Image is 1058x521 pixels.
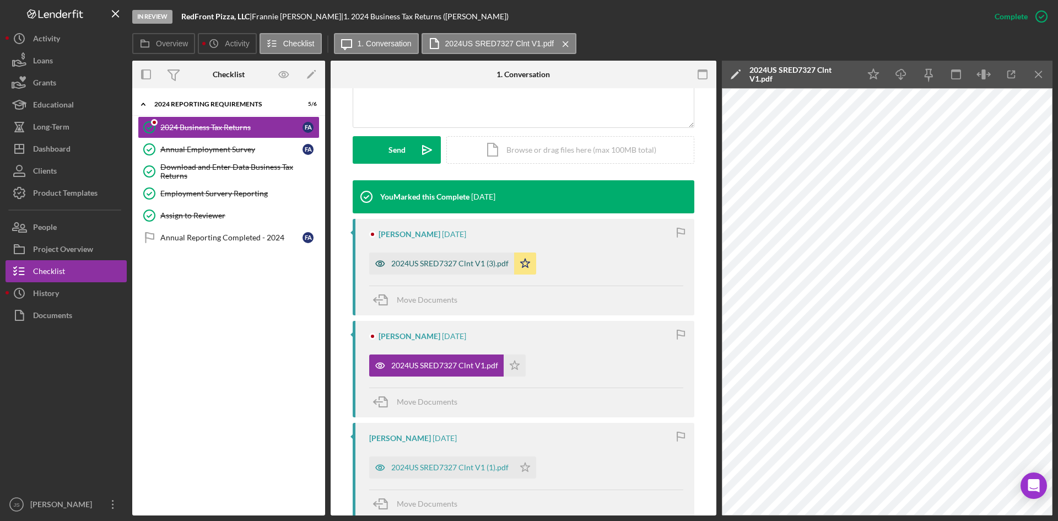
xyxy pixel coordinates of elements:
button: Project Overview [6,238,127,260]
div: Open Intercom Messenger [1021,472,1047,499]
div: [PERSON_NAME] [379,230,440,239]
div: | [181,12,252,21]
div: Annual Employment Survey [160,145,303,154]
button: Checklist [6,260,127,282]
div: Employment Survery Reporting [160,189,319,198]
div: 1. 2024 Business Tax Returns ([PERSON_NAME]) [343,12,509,21]
label: Overview [156,39,188,48]
div: Documents [33,304,72,329]
button: Checklist [260,33,322,54]
div: Checklist [33,260,65,285]
button: Overview [132,33,195,54]
button: Educational [6,94,127,116]
div: 2024 Business Tax Returns [160,123,303,132]
button: 2024US SRED7327 Clnt V1.pdf [422,33,577,54]
time: 2025-08-11 11:59 [442,332,466,341]
div: 2024US SRED7327 Clnt V1 (1).pdf [391,463,509,472]
div: 2024US SRED7327 Clnt V1.pdf [749,66,854,83]
div: 2024US SRED7327 Clnt V1 (3).pdf [391,259,509,268]
div: Checklist [213,70,245,79]
div: Frannie [PERSON_NAME] | [252,12,343,21]
label: 1. Conversation [358,39,412,48]
button: 2024US SRED7327 Clnt V1 (1).pdf [369,456,536,479]
label: 2024US SRED7327 Clnt V1.pdf [445,39,554,48]
button: Grants [6,72,127,94]
div: Assign to Reviewer [160,211,319,220]
div: F A [303,232,314,243]
div: 2024 Reporting Requirements [154,101,289,108]
button: 2024US SRED7327 Clnt V1.pdf [369,355,526,377]
button: Send [353,136,441,164]
div: 5 / 6 [297,101,317,108]
button: Clients [6,160,127,182]
button: History [6,282,127,304]
button: Move Documents [369,286,468,314]
button: Product Templates [6,182,127,204]
div: [PERSON_NAME] [369,434,431,443]
button: Dashboard [6,138,127,160]
text: JS [13,502,19,508]
span: Move Documents [397,397,457,406]
div: F A [303,144,314,155]
span: Move Documents [397,499,457,508]
label: Checklist [283,39,315,48]
b: RedFront Pizza, LLC [181,12,250,21]
button: Activity [198,33,256,54]
div: Annual Reporting Completed - 2024 [160,233,303,242]
button: People [6,216,127,238]
a: Download and Enter Data Business Tax Returns [138,160,320,182]
div: Long-Term [33,116,69,141]
button: 2024US SRED7327 Clnt V1 (3).pdf [369,253,536,275]
div: [PERSON_NAME] [28,493,99,518]
button: Long-Term [6,116,127,138]
div: F A [303,122,314,133]
button: Activity [6,28,127,50]
button: Documents [6,304,127,326]
div: Project Overview [33,238,93,263]
div: Clients [33,160,57,185]
div: History [33,282,59,307]
time: 2025-07-30 15:20 [433,434,457,443]
button: Move Documents [369,490,468,518]
a: 2024 Business Tax ReturnsFA [138,116,320,138]
label: Activity [225,39,249,48]
div: 1. Conversation [496,70,550,79]
div: People [33,216,57,241]
time: 2025-08-11 12:20 [442,230,466,239]
a: Annual Employment SurveyFA [138,138,320,160]
a: Annual Reporting Completed - 2024FA [138,227,320,249]
div: In Review [132,10,172,24]
a: Employment Survery Reporting [138,182,320,205]
div: Complete [995,6,1028,28]
button: Complete [984,6,1052,28]
div: Loans [33,50,53,74]
div: 2024US SRED7327 Clnt V1.pdf [391,361,498,370]
a: Assign to Reviewer [138,205,320,227]
div: Download and Enter Data Business Tax Returns [160,163,319,180]
span: Move Documents [397,295,457,304]
div: You Marked this Complete [380,192,469,201]
div: Send [388,136,406,164]
button: 1. Conversation [334,33,419,54]
div: Dashboard [33,138,71,163]
div: [PERSON_NAME] [379,332,440,341]
button: Move Documents [369,388,468,416]
button: JS[PERSON_NAME] [6,493,127,515]
time: 2025-08-11 14:35 [471,192,495,201]
div: Activity [33,28,60,52]
button: Loans [6,50,127,72]
div: Product Templates [33,182,98,207]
